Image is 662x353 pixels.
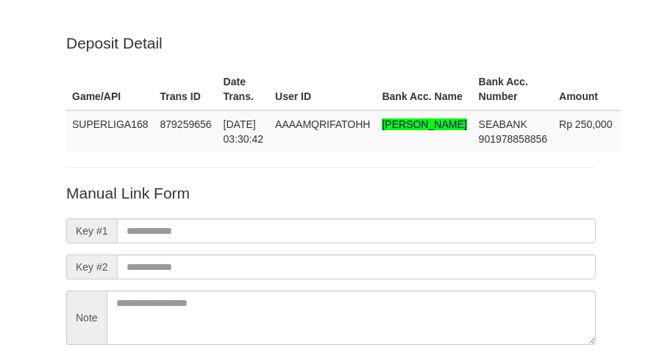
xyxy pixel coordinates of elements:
th: Bank Acc. Number [473,68,553,110]
td: SUPERLIGA168 [66,110,154,152]
span: Key #2 [66,254,117,279]
span: AAAAMQRIFATOHH [275,118,370,130]
span: Key #1 [66,218,117,243]
th: Amount [553,68,620,110]
p: Deposit Detail [66,32,596,54]
span: Note [66,290,107,345]
th: Bank Acc. Name [376,68,472,110]
span: Rp 250,000 [559,118,612,130]
span: SEABANK [479,118,527,130]
span: [DATE] 03:30:42 [224,118,264,145]
span: Copy 901978858856 to clipboard [479,133,547,145]
span: Nama rekening >18 huruf, harap diedit [382,118,466,130]
th: Date Trans. [218,68,270,110]
td: 879259656 [154,110,218,152]
th: User ID [269,68,376,110]
p: Manual Link Form [66,182,596,204]
th: Game/API [66,68,154,110]
th: Trans ID [154,68,218,110]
